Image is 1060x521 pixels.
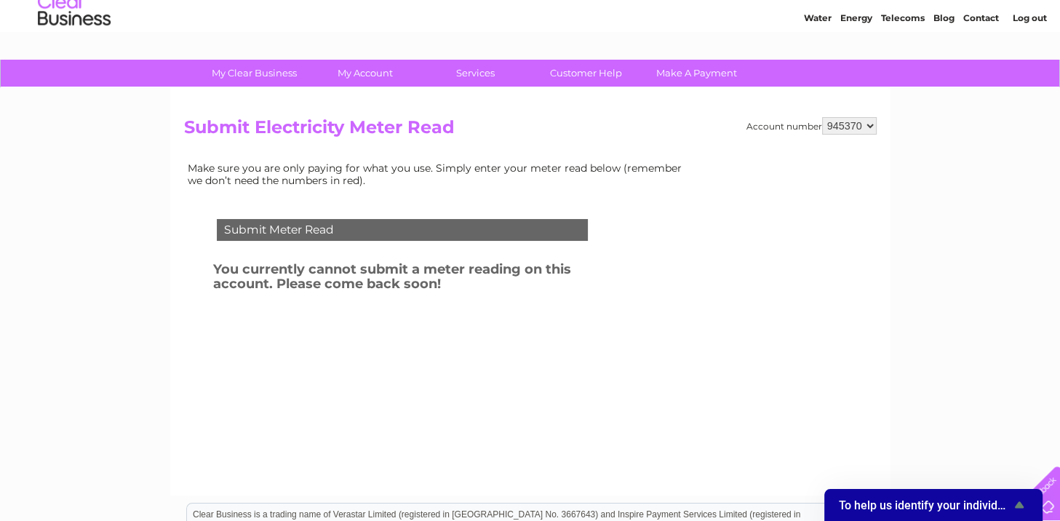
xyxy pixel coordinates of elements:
img: logo.png [37,38,111,82]
h3: You currently cannot submit a meter reading on this account. Please come back soon! [213,259,626,299]
div: Submit Meter Read [217,219,588,241]
a: Make A Payment [637,60,757,87]
div: Account number [746,117,877,135]
a: My Clear Business [194,60,314,87]
a: Log out [1012,62,1046,73]
button: Show survey - To help us identify your individual feedback can you please enter your Business Name? [839,496,1028,514]
a: Energy [840,62,872,73]
a: Water [804,62,832,73]
a: Customer Help [526,60,646,87]
a: Contact [963,62,999,73]
h2: Submit Electricity Meter Read [184,117,877,145]
a: 0333 014 3131 [786,7,886,25]
a: Telecoms [881,62,925,73]
a: Blog [933,62,955,73]
a: Services [415,60,535,87]
span: To help us identify your individual feedback can you please enter your Business Name? [839,498,1011,512]
div: Clear Business is a trading name of Verastar Limited (registered in [GEOGRAPHIC_DATA] No. 3667643... [187,8,874,71]
td: Make sure you are only paying for what you use. Simply enter your meter read below (remember we d... [184,159,693,189]
a: My Account [305,60,425,87]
